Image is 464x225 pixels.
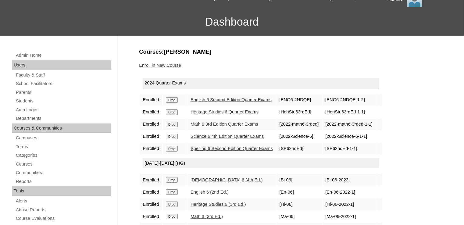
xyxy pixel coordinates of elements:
td: Enrolled [140,131,162,142]
a: [DEMOGRAPHIC_DATA] 6 (4th Ed.) [191,177,262,182]
div: Tools [12,186,111,196]
td: [SP62ndEd-1-1] [323,143,376,155]
a: Campuses [15,134,111,142]
td: Enrolled [140,119,162,130]
a: Admin Home [15,52,111,59]
h3: Courses:[PERSON_NAME] [139,48,441,56]
a: Departments [15,115,111,122]
a: Categories [15,152,111,159]
div: Users [12,60,111,70]
a: English 6 (2nd Ed.) [191,190,229,195]
input: Drop [166,177,178,183]
a: Science 6 4th Edition Quarter Exams [191,134,264,139]
div: [DATE]-[DATE] (HG) [143,158,379,169]
td: [Bi-06] [277,174,322,186]
td: Enrolled [140,94,162,106]
a: Enroll in New Course [139,63,181,68]
td: [2022-math6-3rded] [277,119,322,130]
div: 2024 Quarter Exams [143,78,379,88]
input: Drop [166,134,178,139]
input: Drop [166,122,178,127]
a: Course Evaluations [15,215,111,222]
input: Drop [166,214,178,219]
a: English 6 Second Edition Quarter Exams [191,97,272,102]
a: Reports [15,178,111,185]
a: Math 6 (3rd Ed.) [191,214,223,219]
a: Faculty & Staff [15,71,111,79]
a: Heritage Studies 6 Quarter Exams [191,109,259,114]
td: [En-06] [277,186,322,198]
td: [Ma-06] [277,211,322,222]
a: School Facilitators [15,80,111,87]
input: Drop [166,189,178,195]
input: Drop [166,97,178,103]
div: Courses & Communities [12,123,111,133]
a: Communities [15,169,111,177]
h3: Dashboard [3,8,461,36]
td: [2022-Science-6] [277,131,322,142]
td: [HeriStu63rdEd-1-1] [323,106,376,118]
td: [2022-Science-6-1-1] [323,131,376,142]
a: Heritage Studies 6 (3rd Ed.) [191,202,246,207]
a: Students [15,97,111,105]
td: Enrolled [140,186,162,198]
td: [En-06-2022-1] [323,186,376,198]
td: [Bi-06-2023] [323,174,376,186]
td: [Hi-06] [277,198,322,210]
a: Terms [15,143,111,151]
td: Enrolled [140,198,162,210]
td: [Hi-06-2022-1] [323,198,376,210]
td: [ENG6-2NDQE] [277,94,322,106]
td: [ENG6-2NDQE-1-2] [323,94,376,106]
td: [SP62ndEd] [277,143,322,155]
td: [HeriStu63rdEd] [277,106,322,118]
td: Enrolled [140,106,162,118]
a: Parents [15,89,111,96]
input: Drop [166,146,178,152]
a: Math 6 3rd Edition Quarter Exams [191,122,258,127]
a: Auto Login [15,106,111,114]
td: [Ma-06-2022-1] [323,211,376,222]
a: Spelling 6 Second Edition Quarter Exams [191,146,273,151]
a: Abuse Reports [15,206,111,214]
input: Drop [166,202,178,207]
td: [2022-math6-3rded-1-1] [323,119,376,130]
td: Enrolled [140,211,162,222]
a: Alerts [15,197,111,205]
a: Courses [15,160,111,168]
td: Enrolled [140,174,162,186]
input: Drop [166,109,178,115]
td: Enrolled [140,143,162,155]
